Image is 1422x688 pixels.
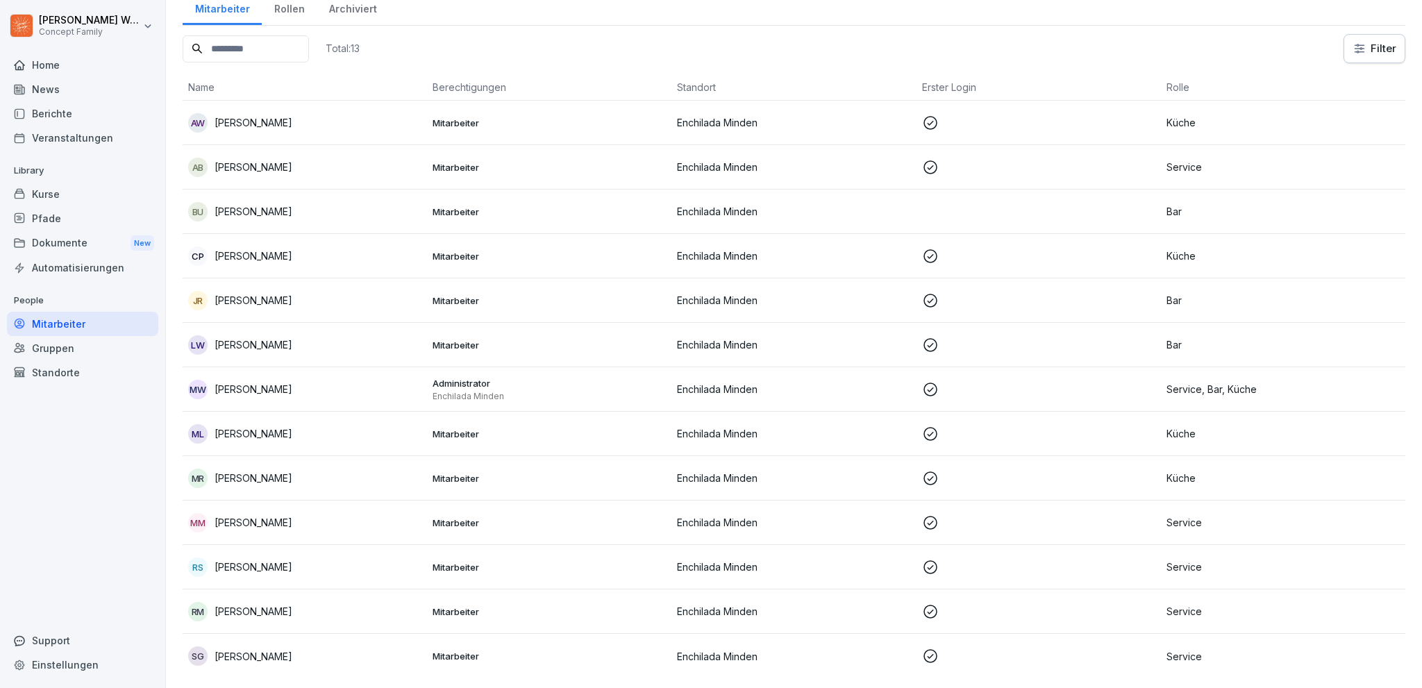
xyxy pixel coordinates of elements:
p: [PERSON_NAME] [215,560,292,574]
div: Mitarbeiter [7,312,158,336]
a: Standorte [7,360,158,385]
p: Mitarbeiter [433,117,666,129]
p: Service [1166,515,1400,530]
div: BU [188,202,208,221]
p: People [7,290,158,312]
p: Mitarbeiter [433,161,666,174]
a: Kurse [7,182,158,206]
div: AB [188,158,208,177]
p: [PERSON_NAME] [215,515,292,530]
p: [PERSON_NAME] [215,115,292,130]
a: Einstellungen [7,653,158,677]
p: Enchilada Minden [677,515,910,530]
p: Enchilada Minden [433,391,666,402]
div: JR [188,291,208,310]
div: Dokumente [7,230,158,256]
div: Support [7,628,158,653]
p: Küche [1166,115,1400,130]
p: [PERSON_NAME] [215,293,292,308]
div: SG [188,646,208,666]
a: Berichte [7,101,158,126]
p: Enchilada Minden [677,471,910,485]
div: ML [188,424,208,444]
a: DokumenteNew [7,230,158,256]
p: Enchilada Minden [677,337,910,352]
p: Total: 13 [326,42,360,55]
th: Name [183,74,427,101]
p: Mitarbeiter [433,205,666,218]
div: MR [188,469,208,488]
p: [PERSON_NAME] [215,382,292,396]
a: News [7,77,158,101]
p: Mitarbeiter [433,650,666,662]
p: [PERSON_NAME] Weidl [39,15,140,26]
p: Enchilada Minden [677,204,910,219]
div: Filter [1353,42,1396,56]
p: [PERSON_NAME] [215,604,292,619]
div: New [131,235,154,251]
a: Gruppen [7,336,158,360]
p: [PERSON_NAME] [215,249,292,263]
a: Home [7,53,158,77]
p: Service [1166,604,1400,619]
a: Pfade [7,206,158,230]
p: Service, Bar, Küche [1166,382,1400,396]
p: Enchilada Minden [677,160,910,174]
p: Mitarbeiter [433,294,666,307]
a: Automatisierungen [7,255,158,280]
div: MM [188,513,208,532]
button: Filter [1344,35,1405,62]
p: Enchilada Minden [677,560,910,574]
p: Enchilada Minden [677,426,910,441]
div: CP [188,246,208,266]
div: LW [188,335,208,355]
th: Rolle [1161,74,1405,101]
div: MW [188,380,208,399]
p: [PERSON_NAME] [215,471,292,485]
p: Mitarbeiter [433,250,666,262]
p: Library [7,160,158,182]
p: [PERSON_NAME] [215,204,292,219]
p: [PERSON_NAME] [215,337,292,352]
p: Bar [1166,204,1400,219]
th: Erster Login [917,74,1161,101]
p: [PERSON_NAME] [215,649,292,664]
p: Enchilada Minden [677,649,910,664]
p: [PERSON_NAME] [215,160,292,174]
p: Bar [1166,293,1400,308]
p: Administrator [433,377,666,389]
p: Enchilada Minden [677,249,910,263]
div: RM [188,602,208,621]
div: AW [188,113,208,133]
p: Küche [1166,471,1400,485]
a: Veranstaltungen [7,126,158,150]
p: Mitarbeiter [433,428,666,440]
p: Service [1166,560,1400,574]
p: Küche [1166,426,1400,441]
p: [PERSON_NAME] [215,426,292,441]
p: Mitarbeiter [433,561,666,573]
p: Service [1166,649,1400,664]
div: RS [188,557,208,577]
th: Berechtigungen [427,74,671,101]
p: Mitarbeiter [433,605,666,618]
p: Mitarbeiter [433,517,666,529]
p: Bar [1166,337,1400,352]
p: Mitarbeiter [433,472,666,485]
p: Mitarbeiter [433,339,666,351]
p: Enchilada Minden [677,293,910,308]
p: Service [1166,160,1400,174]
p: Enchilada Minden [677,604,910,619]
p: Enchilada Minden [677,382,910,396]
p: Küche [1166,249,1400,263]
